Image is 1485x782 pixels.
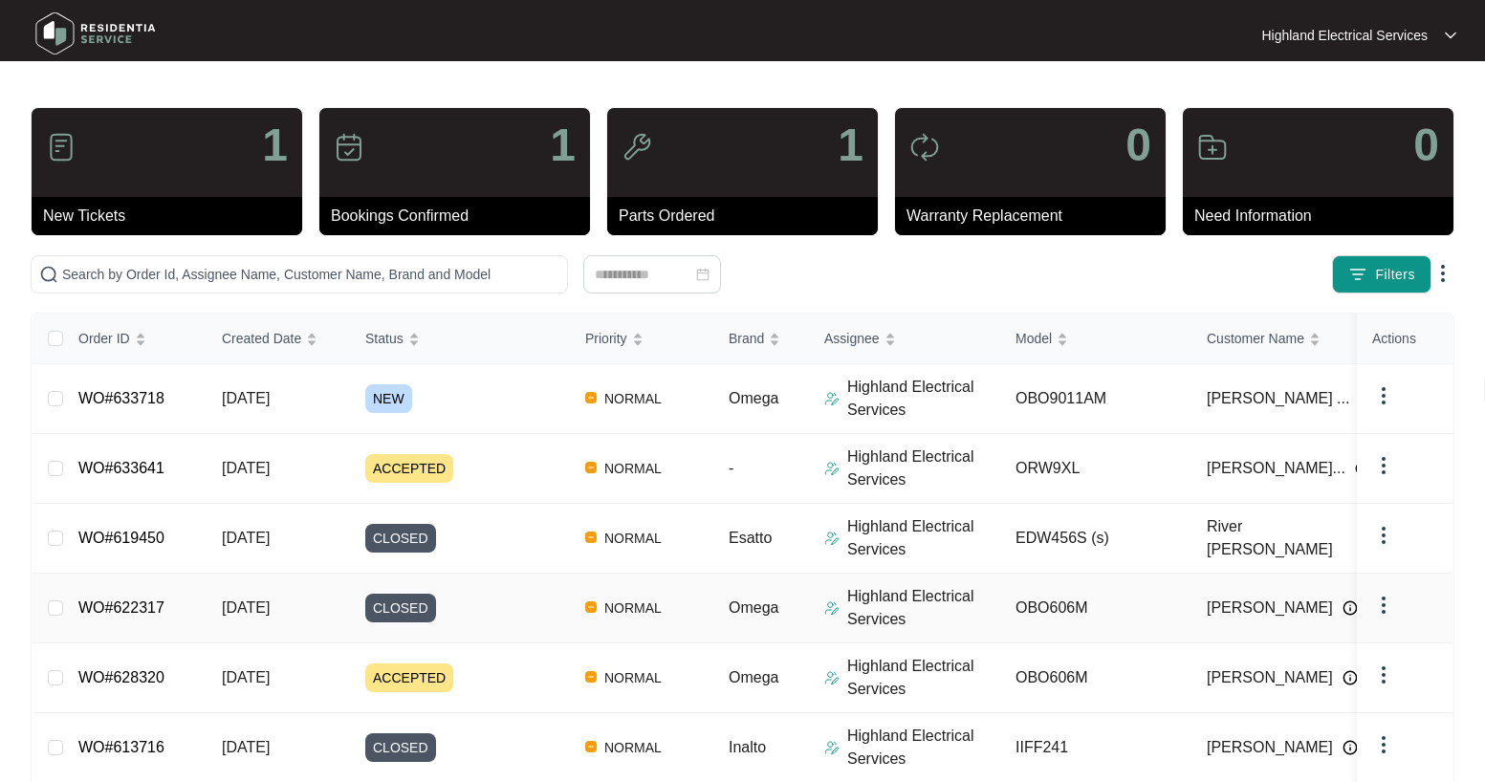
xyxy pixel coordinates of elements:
span: [PERSON_NAME] [1207,666,1333,689]
p: Warranty Replacement [906,205,1166,228]
th: Status [350,314,570,364]
td: OBO606M [1000,574,1191,643]
img: Vercel Logo [585,532,597,543]
img: icon [622,132,652,163]
td: ORW9XL [1000,434,1191,504]
span: ACCEPTED [365,454,453,483]
img: Vercel Logo [585,392,597,403]
a: WO#622317 [78,599,164,616]
a: WO#619450 [78,530,164,546]
span: Filters [1375,265,1415,285]
img: icon [46,132,76,163]
th: Brand [713,314,809,364]
th: Actions [1357,314,1452,364]
span: Esatto [729,530,772,546]
img: Info icon [1343,740,1358,755]
span: [PERSON_NAME]... [1207,457,1345,480]
span: NORMAL [597,597,669,619]
img: filter icon [1348,265,1367,284]
p: 0 [1413,122,1439,168]
img: Vercel Logo [585,462,597,473]
th: Assignee [809,314,1000,364]
span: CLOSED [365,594,436,622]
span: [DATE] [222,530,270,546]
span: [DATE] [222,599,270,616]
span: Status [365,328,404,349]
p: Highland Electrical Services [847,515,1000,561]
img: dropdown arrow [1431,262,1454,285]
input: Search by Order Id, Assignee Name, Customer Name, Brand and Model [62,264,559,285]
img: dropdown arrow [1372,454,1395,477]
p: 1 [838,122,863,168]
span: [DATE] [222,669,270,685]
p: Highland Electrical Services [847,376,1000,422]
span: [DATE] [222,390,270,406]
img: residentia service logo [29,5,163,62]
span: Inalto [729,739,766,755]
p: 1 [550,122,576,168]
img: dropdown arrow [1372,384,1395,407]
span: River [PERSON_NAME] [1207,515,1358,561]
p: Highland Electrical Services [847,655,1000,701]
span: NORMAL [597,736,669,759]
a: WO#633718 [78,390,164,406]
span: [DATE] [222,460,270,476]
th: Customer Name [1191,314,1383,364]
p: Highland Electrical Services [847,725,1000,771]
span: NORMAL [597,666,669,689]
span: ACCEPTED [365,663,453,692]
img: search-icon [39,265,58,284]
img: Assigner Icon [824,670,840,685]
img: Assigner Icon [824,600,840,616]
span: Omega [729,390,778,406]
p: Parts Ordered [619,205,878,228]
span: Created Date [222,328,301,349]
button: filter iconFilters [1332,255,1431,293]
img: dropdown arrow [1372,594,1395,617]
p: New Tickets [43,205,302,228]
th: Order ID [63,314,207,364]
a: WO#613716 [78,739,164,755]
p: Bookings Confirmed [331,205,590,228]
span: [PERSON_NAME] [1207,597,1333,619]
img: Info icon [1355,461,1370,476]
img: Assigner Icon [824,531,840,546]
span: NORMAL [597,387,669,410]
img: dropdown arrow [1372,663,1395,686]
img: Vercel Logo [585,601,597,613]
a: WO#628320 [78,669,164,685]
span: - [729,460,733,476]
span: NORMAL [597,527,669,550]
img: Info icon [1343,670,1358,685]
td: OBO9011AM [1000,364,1191,434]
span: CLOSED [365,524,436,553]
td: EDW456S (s) [1000,504,1191,574]
img: Vercel Logo [585,741,597,752]
img: Info icon [1343,600,1358,616]
p: 0 [1125,122,1151,168]
p: Highland Electrical Services [847,585,1000,631]
img: icon [909,132,940,163]
span: CLOSED [365,733,436,762]
span: Model [1015,328,1052,349]
img: Assigner Icon [824,740,840,755]
img: dropdown arrow [1372,733,1395,756]
th: Model [1000,314,1191,364]
span: Omega [729,599,778,616]
p: Highland Electrical Services [847,445,1000,491]
img: icon [334,132,364,163]
td: OBO606M [1000,643,1191,713]
span: Order ID [78,328,130,349]
p: Need Information [1194,205,1453,228]
a: WO#633641 [78,460,164,476]
img: icon [1197,132,1228,163]
span: [PERSON_NAME] [1207,736,1333,759]
span: [DATE] [222,739,270,755]
span: Priority [585,328,627,349]
span: NEW [365,384,412,413]
span: Omega [729,669,778,685]
p: 1 [262,122,288,168]
span: NORMAL [597,457,669,480]
span: Customer Name [1207,328,1304,349]
img: dropdown arrow [1445,31,1456,40]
